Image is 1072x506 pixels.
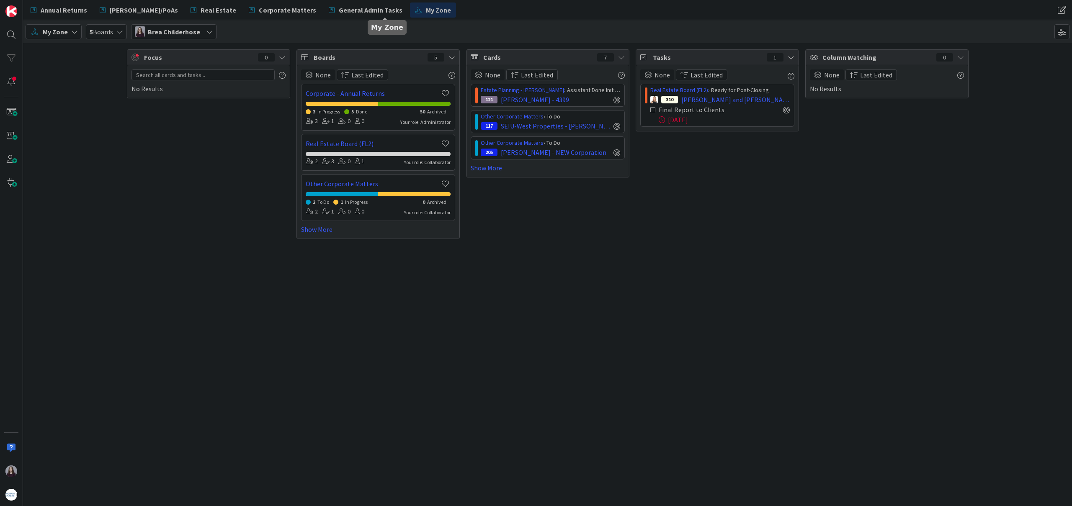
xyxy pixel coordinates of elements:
span: Tasks [653,52,763,62]
span: Last Edited [351,70,384,80]
div: 1 [767,53,783,62]
div: [DATE] [659,115,790,125]
a: [PERSON_NAME]/PoAs [95,3,183,18]
span: My Zone [426,5,451,15]
span: None [655,70,670,80]
div: 0 [338,117,350,126]
div: 0 [355,117,364,126]
a: Show More [471,163,625,173]
div: No Results [810,69,964,94]
span: Real Estate [201,5,236,15]
span: 5 [351,108,354,115]
span: SEIU-West Properties - [PERSON_NAME] [501,121,610,131]
a: Corporate - Annual Returns [306,88,441,98]
div: 310 [661,96,678,103]
a: My Zone [410,3,456,18]
div: › To Do [481,112,620,121]
span: Boards [314,52,423,62]
span: Last Edited [521,70,553,80]
div: 7 [597,53,614,62]
div: 0 [258,53,275,62]
span: In Progress [345,199,368,205]
a: Annual Returns [26,3,92,18]
div: 3 [306,117,318,126]
a: Real Estate Board (FL2) [306,139,441,149]
div: No Results [131,69,286,94]
div: Your role: Administrator [400,118,451,126]
span: [PERSON_NAME] - 4399 [501,95,569,105]
span: Archived [427,108,446,115]
button: Last Edited [845,69,897,80]
span: None [485,70,500,80]
span: [PERSON_NAME]/PoAs [110,5,178,15]
a: Corporate Matters [244,3,321,18]
div: 1 [322,117,334,126]
span: Boards [90,27,113,37]
span: To Do [317,199,329,205]
span: [PERSON_NAME] - NEW Corporation [501,147,606,157]
div: 0 [355,207,364,216]
span: Done [356,108,367,115]
button: Last Edited [506,69,558,80]
span: Focus [144,52,251,62]
div: 205 [481,149,497,156]
h5: My Zone [371,23,403,31]
a: Real Estate [186,3,241,18]
span: Cards [483,52,593,62]
span: [PERSON_NAME] and [PERSON_NAME] - Sale - 4625 [681,95,790,105]
div: › To Do [481,139,620,147]
span: Last Edited [691,70,723,80]
span: My Zone [43,27,68,37]
img: DB [650,96,658,103]
div: 117 [481,122,497,130]
a: General Admin Tasks [324,3,407,18]
span: Archived [427,199,446,205]
span: 3 [313,108,315,115]
span: None [824,70,840,80]
span: Annual Returns [41,5,87,15]
a: Estate Planning - [PERSON_NAME] [481,86,564,94]
button: Last Edited [676,69,727,80]
div: › Ready for Post-Closing [650,86,790,95]
div: 0 [936,53,953,62]
span: 0 [423,199,425,205]
div: › Assistant Done Initial Prep + Waiting for Lawyer to Review [481,86,620,95]
div: 5 [428,53,444,62]
div: 2 [306,157,318,166]
b: 5 [90,28,93,36]
img: avatar [5,489,17,501]
img: Visit kanbanzone.com [5,5,17,17]
span: General Admin Tasks [339,5,402,15]
div: 0 [338,157,350,166]
span: 1 [340,199,343,205]
div: 1 [355,157,364,166]
div: 3 [322,157,334,166]
span: 50 [420,108,425,115]
span: None [315,70,331,80]
div: 0 [338,207,350,216]
button: Last Edited [337,69,388,80]
span: 2 [313,199,315,205]
a: Other Corporate Matters [481,113,544,120]
div: Your role: Collaborator [404,159,451,166]
div: 2 [306,207,318,216]
div: 1 [322,207,334,216]
div: 121 [481,96,497,103]
a: Other Corporate Matters [481,139,544,146]
div: Your role: Collaborator [404,209,451,216]
span: Column Watching [822,52,932,62]
span: Brea Childerhose [148,27,200,37]
span: Last Edited [860,70,892,80]
div: Final Report to Clients [659,105,750,115]
span: In Progress [317,108,340,115]
a: Real Estate Board (FL2) [650,86,708,94]
a: Other Corporate Matters [306,179,441,189]
img: BC [135,26,145,37]
input: Search all cards and tasks... [131,69,275,80]
img: BC [5,465,17,477]
span: Corporate Matters [259,5,316,15]
a: Show More [301,224,455,234]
